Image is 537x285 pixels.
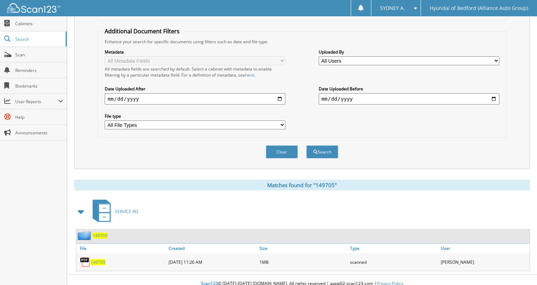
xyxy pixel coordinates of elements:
[439,255,530,269] div: [PERSON_NAME]
[15,83,63,89] span: Bookmarks
[266,145,298,158] button: Clear
[502,251,537,285] iframe: Chat Widget
[348,244,439,253] a: Type
[319,49,499,55] label: Uploaded By
[15,36,62,42] span: Search
[258,244,348,253] a: Size
[245,72,254,78] a: here
[15,99,58,105] span: User Reports
[15,114,63,120] span: Help
[105,86,285,92] label: Date Uploaded After
[105,49,285,55] label: Metadata
[430,6,528,10] span: Hyundai of Bedford (Alliance Auto Group)
[105,113,285,119] label: File type
[80,257,91,267] img: PDF.png
[115,208,138,214] span: SERVICE RO
[78,231,93,240] img: folder2.png
[167,255,257,269] div: [DATE] 11:26 AM
[15,67,63,73] span: Reminders
[88,197,138,225] a: SERVICE RO
[105,66,285,78] div: All metadata fields are searched by default. Select a cabinet with metadata to enable filtering b...
[319,93,499,105] input: end
[105,93,285,105] input: start
[7,3,60,13] img: scan123-logo-white.svg
[74,180,530,190] div: Matches found for "149705"
[319,86,499,92] label: Date Uploaded Before
[258,255,348,269] div: 1MB
[101,39,503,45] div: Enhance your search for specific documents using filters such as date and file type.
[15,130,63,136] span: Announcements
[167,244,257,253] a: Created
[15,21,63,27] span: Cabinets
[76,244,167,253] a: File
[348,255,439,269] div: scanned
[101,27,183,35] legend: Additional Document Filters
[15,52,63,58] span: Scan
[306,145,338,158] button: Search
[93,233,108,239] a: 149705
[380,6,405,10] span: SYDNEY A.
[91,259,105,265] a: 149705
[439,244,530,253] a: User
